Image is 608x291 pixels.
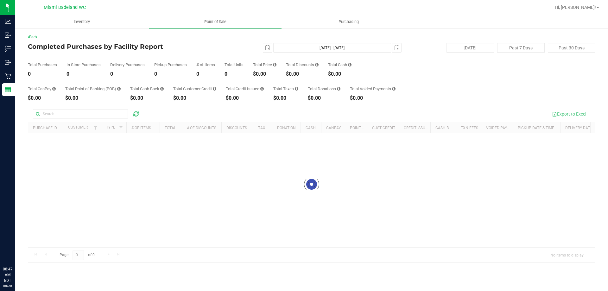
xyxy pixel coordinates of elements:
[555,5,596,10] span: Hi, [PERSON_NAME]!
[110,72,145,77] div: 0
[263,43,272,52] span: select
[65,19,98,25] span: Inventory
[286,72,319,77] div: $0.00
[282,15,415,28] a: Purchasing
[392,87,396,91] i: Sum of all voided payment transaction amounts, excluding tips and transaction fees, for all purch...
[3,283,12,288] p: 08/20
[253,63,276,67] div: Total Price
[28,96,56,101] div: $0.00
[149,15,282,28] a: Point of Sale
[5,73,11,79] inline-svg: Retail
[226,96,264,101] div: $0.00
[117,87,121,91] i: Sum of the successful, non-voided point-of-banking payment transactions, both via payment termina...
[66,72,101,77] div: 0
[328,72,351,77] div: $0.00
[28,63,57,67] div: Total Purchases
[337,87,340,91] i: Sum of all round-up-to-next-dollar total price adjustments for all purchases in the date range.
[160,87,164,91] i: Sum of the cash-back amounts from rounded-up electronic payments for all purchases in the date ra...
[52,87,56,91] i: Sum of the successful, non-voided CanPay payment transactions for all purchases in the date range.
[196,19,235,25] span: Point of Sale
[154,63,187,67] div: Pickup Purchases
[225,72,244,77] div: 0
[5,86,11,93] inline-svg: Reports
[328,63,351,67] div: Total Cash
[295,87,298,91] i: Sum of the total taxes for all purchases in the date range.
[28,35,37,39] a: Back
[350,96,396,101] div: $0.00
[308,87,340,91] div: Total Donations
[348,63,351,67] i: Sum of the successful, non-voided cash payment transactions for all purchases in the date range. ...
[225,63,244,67] div: Total Units
[173,87,216,91] div: Total Customer Credit
[330,19,367,25] span: Purchasing
[315,63,319,67] i: Sum of the discount values applied to the all purchases in the date range.
[5,32,11,38] inline-svg: Inbound
[226,87,264,91] div: Total Credit Issued
[66,63,101,67] div: In Store Purchases
[196,72,215,77] div: 0
[5,18,11,25] inline-svg: Analytics
[286,63,319,67] div: Total Discounts
[497,43,545,53] button: Past 7 Days
[253,72,276,77] div: $0.00
[130,87,164,91] div: Total Cash Back
[392,43,401,52] span: select
[28,43,217,50] h4: Completed Purchases by Facility Report
[15,15,149,28] a: Inventory
[65,87,121,91] div: Total Point of Banking (POB)
[308,96,340,101] div: $0.00
[350,87,396,91] div: Total Voided Payments
[44,5,86,10] span: Miami Dadeland WC
[273,96,298,101] div: $0.00
[446,43,494,53] button: [DATE]
[273,63,276,67] i: Sum of the total prices of all purchases in the date range.
[196,63,215,67] div: # of Items
[213,87,216,91] i: Sum of the successful, non-voided payments using account credit for all purchases in the date range.
[28,87,56,91] div: Total CanPay
[173,96,216,101] div: $0.00
[273,87,298,91] div: Total Taxes
[260,87,264,91] i: Sum of all account credit issued for all refunds from returned purchases in the date range.
[3,266,12,283] p: 08:47 AM EDT
[5,46,11,52] inline-svg: Inventory
[5,59,11,66] inline-svg: Outbound
[65,96,121,101] div: $0.00
[154,72,187,77] div: 0
[110,63,145,67] div: Delivery Purchases
[130,96,164,101] div: $0.00
[28,72,57,77] div: 0
[548,43,595,53] button: Past 30 Days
